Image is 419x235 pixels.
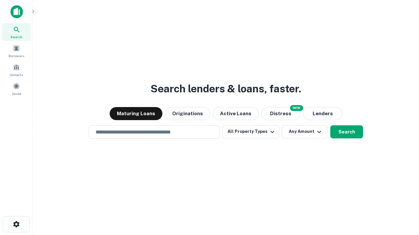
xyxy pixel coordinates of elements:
button: Active Loans [213,107,259,120]
span: Contacts [10,72,23,77]
span: Borrowers [9,53,24,58]
span: Search [10,34,22,39]
h3: Search lenders & loans, faster. [151,81,301,97]
a: Saved [2,80,31,98]
button: Search [330,125,363,138]
div: NEW [290,105,303,111]
a: Contacts [2,61,31,79]
button: Maturing Loans [110,107,162,120]
iframe: Chat Widget [386,183,419,214]
button: Any Amount [282,125,328,138]
a: Borrowers [2,42,31,60]
button: Lenders [303,107,342,120]
button: Originations [165,107,210,120]
button: All Property Types [222,125,279,138]
span: Saved [12,91,21,96]
button: Search distressed loans with lien and other non-mortgage details. [261,107,301,120]
img: capitalize-icon.png [10,5,23,18]
a: Search [2,23,31,41]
